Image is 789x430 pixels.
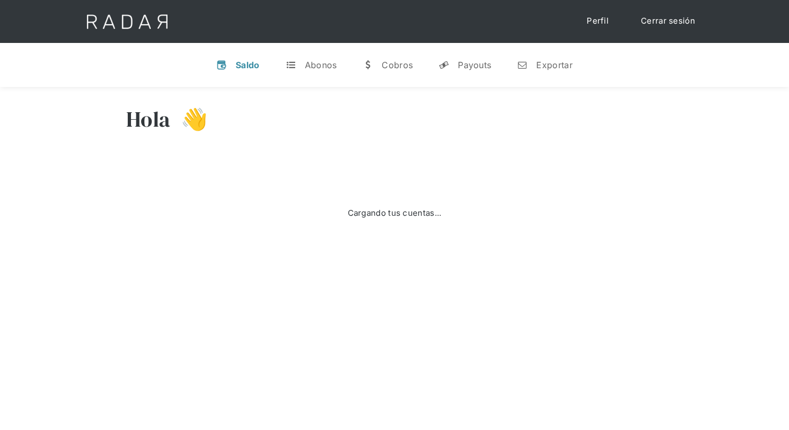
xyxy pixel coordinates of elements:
[286,60,296,70] div: t
[458,60,491,70] div: Payouts
[236,60,260,70] div: Saldo
[439,60,449,70] div: y
[362,60,373,70] div: w
[216,60,227,70] div: v
[305,60,337,70] div: Abonos
[630,11,706,32] a: Cerrar sesión
[382,60,413,70] div: Cobros
[536,60,572,70] div: Exportar
[170,106,208,133] h3: 👋
[517,60,528,70] div: n
[576,11,619,32] a: Perfil
[348,207,442,220] div: Cargando tus cuentas...
[126,106,170,133] h3: Hola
